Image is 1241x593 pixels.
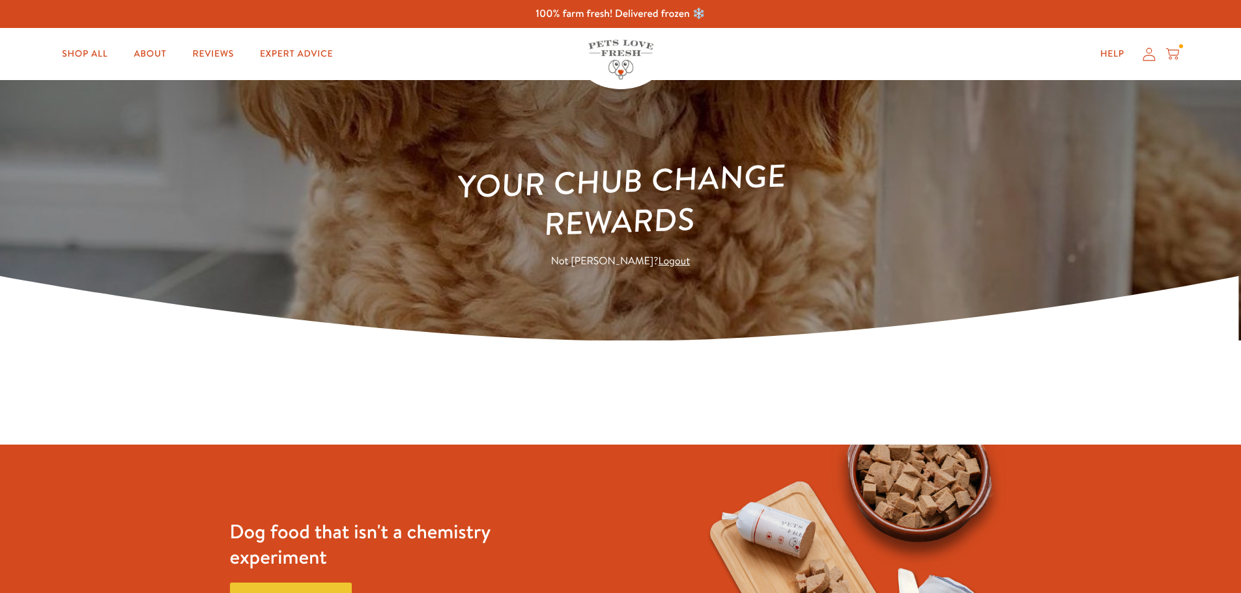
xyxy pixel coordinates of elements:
h1: Your Chub Change Rewards [431,154,810,249]
a: About [123,41,177,67]
img: Pets Love Fresh [588,40,653,79]
a: Help [1090,41,1135,67]
a: Logout [658,254,690,268]
a: Reviews [182,41,244,67]
h3: Dog food that isn't a chemistry experiment [230,519,550,570]
a: Shop All [51,41,118,67]
a: Expert Advice [250,41,343,67]
p: Not [PERSON_NAME]? [433,253,808,270]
